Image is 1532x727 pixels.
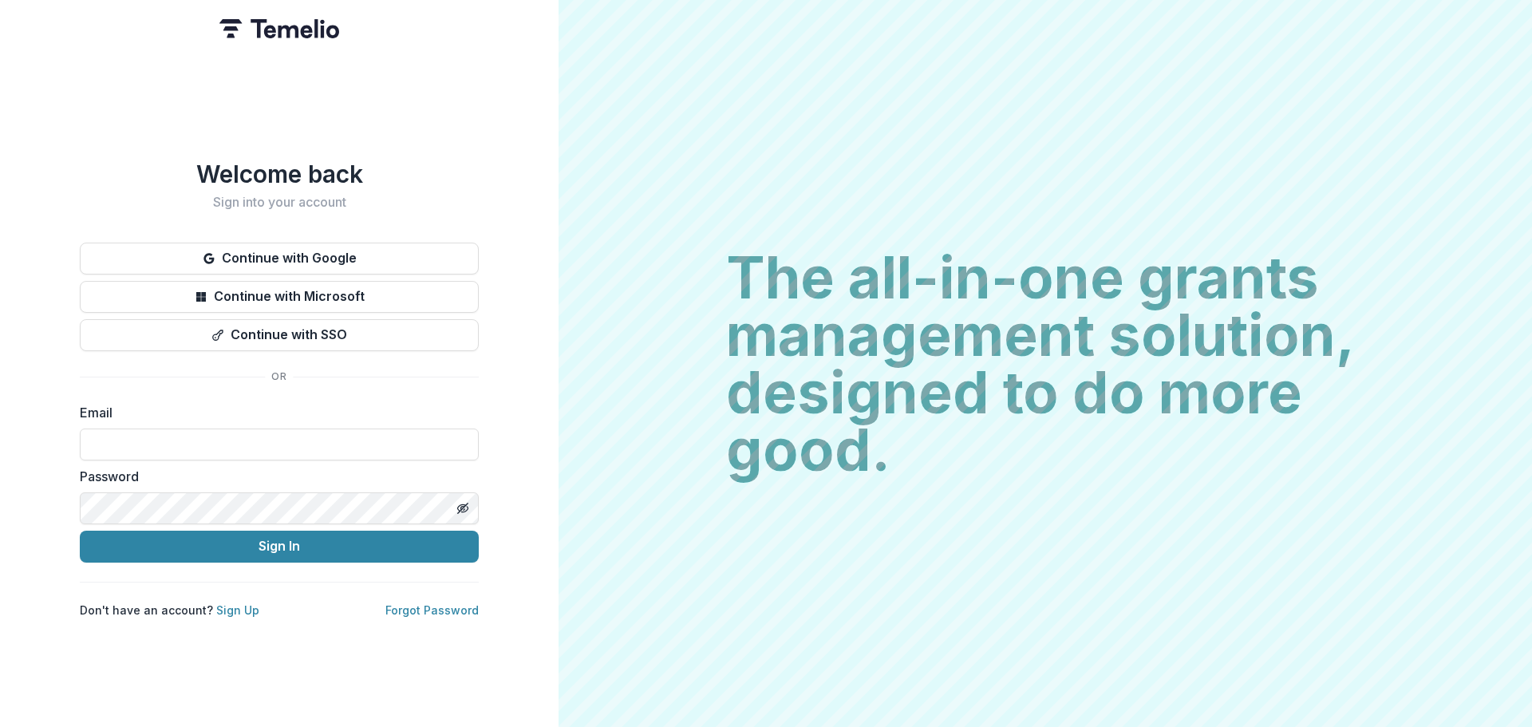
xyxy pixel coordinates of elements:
img: Temelio [219,19,339,38]
label: Email [80,403,469,422]
button: Continue with Microsoft [80,281,479,313]
button: Toggle password visibility [450,496,476,521]
button: Continue with Google [80,243,479,275]
a: Sign Up [216,603,259,617]
h2: Sign into your account [80,195,479,210]
a: Forgot Password [385,603,479,617]
h1: Welcome back [80,160,479,188]
button: Continue with SSO [80,319,479,351]
label: Password [80,467,469,486]
p: Don't have an account? [80,602,259,618]
button: Sign In [80,531,479,563]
